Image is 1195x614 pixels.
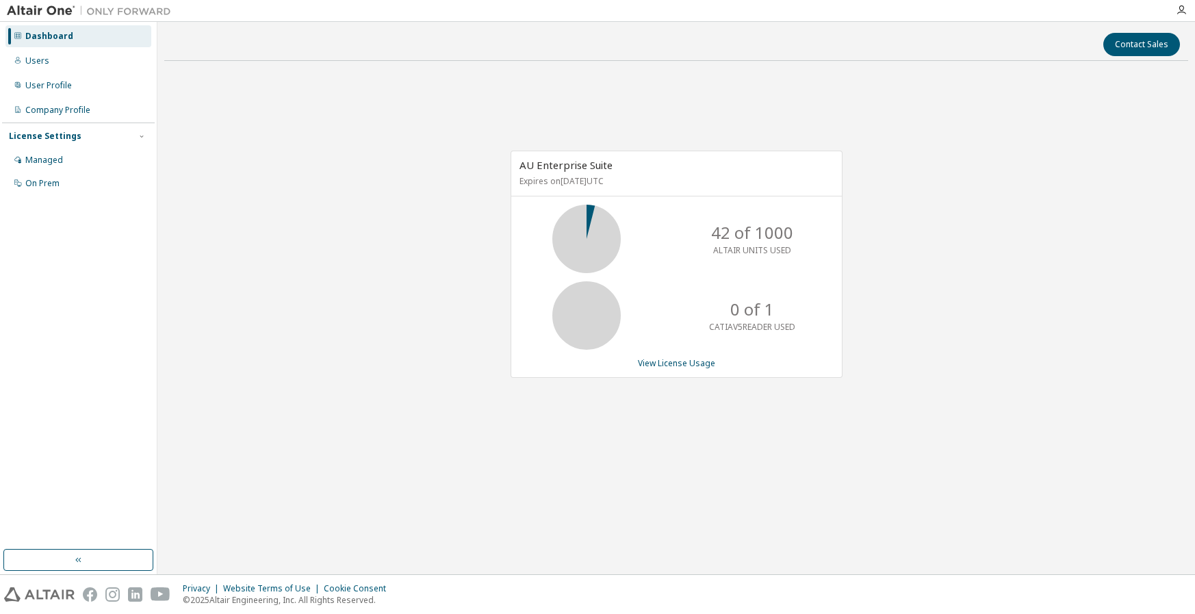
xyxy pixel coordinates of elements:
[9,131,81,142] div: License Settings
[105,587,120,602] img: instagram.svg
[4,587,75,602] img: altair_logo.svg
[324,583,394,594] div: Cookie Consent
[25,80,72,91] div: User Profile
[25,31,73,42] div: Dashboard
[709,321,795,333] p: CATIAV5READER USED
[183,583,223,594] div: Privacy
[638,357,715,369] a: View License Usage
[83,587,97,602] img: facebook.svg
[25,178,60,189] div: On Prem
[1103,33,1180,56] button: Contact Sales
[711,221,793,244] p: 42 of 1000
[713,244,791,256] p: ALTAIR UNITS USED
[25,155,63,166] div: Managed
[183,594,394,606] p: © 2025 Altair Engineering, Inc. All Rights Reserved.
[519,158,613,172] span: AU Enterprise Suite
[128,587,142,602] img: linkedin.svg
[730,298,774,321] p: 0 of 1
[519,175,830,187] p: Expires on [DATE] UTC
[7,4,178,18] img: Altair One
[25,105,90,116] div: Company Profile
[25,55,49,66] div: Users
[223,583,324,594] div: Website Terms of Use
[151,587,170,602] img: youtube.svg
